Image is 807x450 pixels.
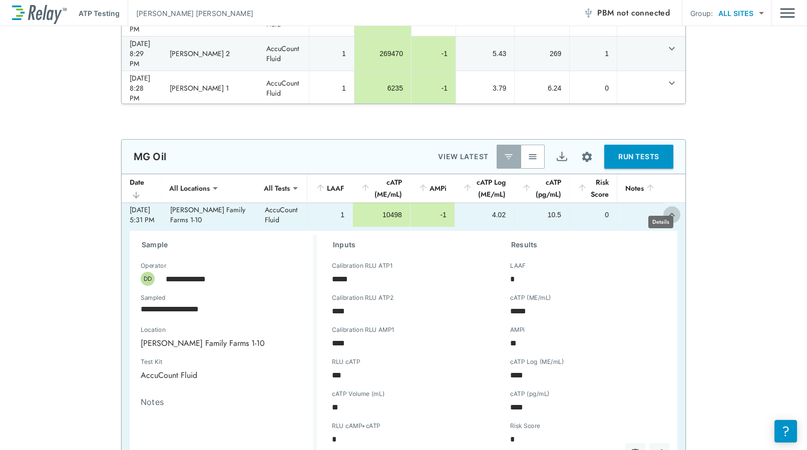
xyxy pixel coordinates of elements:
img: Latest [504,152,514,162]
td: [PERSON_NAME] Family Farms 1-10 [162,203,256,227]
div: All Locations [162,178,217,198]
button: Main menu [780,4,795,23]
img: Export Icon [556,151,568,163]
div: 269470 [362,49,403,59]
label: cATP Volume (mL) [332,390,384,397]
h3: Inputs [333,239,487,251]
p: [PERSON_NAME] [PERSON_NAME] [136,8,253,19]
img: Offline Icon [583,8,593,18]
button: expand row [663,75,680,92]
label: Risk Score [510,422,540,429]
img: View All [528,152,538,162]
label: AMPi [510,326,525,333]
div: [DATE] 8:29 PM [130,39,154,69]
img: LuminUltra Relay [12,3,67,24]
div: 10.5 [522,210,561,220]
div: 0 [578,210,609,220]
div: DD [141,272,155,286]
div: Notes [625,182,655,194]
div: 1 [317,83,346,93]
div: 10498 [361,210,402,220]
button: RUN TESTS [604,145,673,169]
div: -1 [419,210,447,220]
td: [PERSON_NAME] 1 [162,71,258,105]
div: Details [648,216,673,228]
div: cATP (pg/mL) [522,176,561,200]
label: cATP Log (ME/mL) [510,358,564,365]
div: [DATE] 8:28 PM [130,73,154,103]
img: Drawer Icon [780,4,795,23]
h3: Sample [142,239,313,251]
div: AccuCount Fluid [134,365,235,385]
td: [PERSON_NAME] 2 [162,37,258,71]
div: AMPi [418,182,447,194]
label: cATP (ME/mL) [510,294,551,301]
label: Calibration RLU ATP2 [332,294,393,301]
div: 6.24 [523,83,561,93]
p: Group: [690,8,713,19]
label: Test Kit [141,358,217,365]
div: cATP (ME/mL) [360,176,402,200]
div: 269 [523,49,561,59]
div: -1 [420,49,448,59]
div: 0 [578,83,609,93]
div: [DATE] 5:31 PM [130,205,154,225]
div: 3.79 [464,83,506,93]
div: Risk Score [577,176,609,200]
label: RLU cAMP+cATP [332,422,380,429]
div: 6235 [362,83,403,93]
p: ATP Testing [79,8,120,19]
p: MG Oil [134,151,166,163]
span: not connected [617,7,670,19]
button: PBM not connected [579,3,674,23]
td: AccuCount Fluid [257,203,307,227]
img: Settings Icon [581,151,593,163]
label: cATP (pg/mL) [510,390,550,397]
p: VIEW LATEST [438,151,489,163]
span: PBM [597,6,670,20]
button: Export [550,145,574,169]
label: Calibration RLU ATP1 [332,262,392,269]
div: 1 [578,49,609,59]
div: 1 [316,210,344,220]
label: Operator [141,262,166,269]
h3: Results [511,239,665,251]
div: -1 [420,83,448,93]
button: expand row [663,40,680,57]
label: Location [141,326,268,333]
label: Calibration RLU AMP1 [332,326,394,333]
label: RLU cATP [332,358,360,365]
button: Site setup [574,144,600,170]
div: LAAF [315,182,344,194]
div: [PERSON_NAME] Family Farms 1-10 [134,333,303,353]
div: cATP Log (ME/mL) [463,176,506,200]
td: AccuCount Fluid [258,37,309,71]
td: AccuCount Fluid [258,71,309,105]
th: Date [122,174,162,203]
input: Choose date, selected date is Sep 23, 2025 [134,299,296,319]
div: All Tests [257,178,297,198]
label: LAAF [510,262,526,269]
iframe: Resource center [774,420,797,442]
button: expand row [663,206,680,223]
div: 5.43 [464,49,506,59]
div: 4.02 [463,210,506,220]
label: Sampled [141,294,166,301]
div: 1 [317,49,346,59]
